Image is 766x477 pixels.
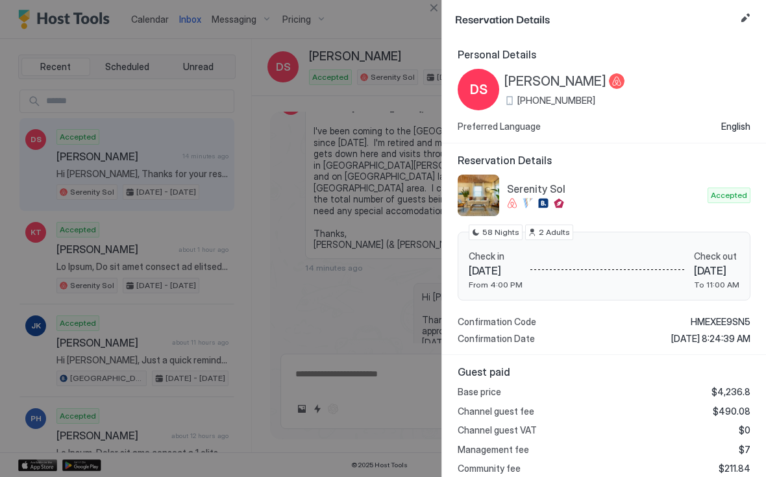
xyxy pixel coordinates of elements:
[517,95,595,106] span: [PHONE_NUMBER]
[455,10,735,27] span: Reservation Details
[671,333,750,345] span: [DATE] 8:24:39 AM
[458,316,536,328] span: Confirmation Code
[469,251,523,262] span: Check in
[13,433,44,464] iframe: Intercom live chat
[713,406,750,417] span: $490.08
[469,264,523,277] span: [DATE]
[458,424,537,436] span: Channel guest VAT
[458,121,541,132] span: Preferred Language
[739,424,750,436] span: $0
[458,406,534,417] span: Channel guest fee
[711,190,747,201] span: Accepted
[458,175,499,216] div: listing image
[470,80,488,99] span: DS
[458,386,501,398] span: Base price
[737,10,753,26] button: Edit reservation
[694,251,739,262] span: Check out
[458,365,750,378] span: Guest paid
[469,280,523,289] span: From 4:00 PM
[458,444,529,456] span: Management fee
[719,463,750,474] span: $211.84
[504,73,606,90] span: [PERSON_NAME]
[691,316,750,328] span: HMEXEE9SN5
[739,444,750,456] span: $7
[458,48,750,61] span: Personal Details
[458,463,521,474] span: Community fee
[694,280,739,289] span: To 11:00 AM
[721,121,750,132] span: English
[458,333,535,345] span: Confirmation Date
[539,226,570,238] span: 2 Adults
[458,154,750,167] span: Reservation Details
[711,386,750,398] span: $4,236.8
[507,182,702,195] span: Serenity Sol
[482,226,519,238] span: 58 Nights
[694,264,739,277] span: [DATE]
